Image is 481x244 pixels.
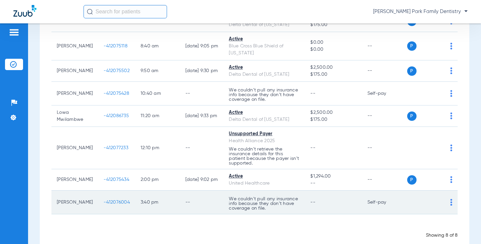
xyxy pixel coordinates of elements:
div: Health Alliance 2025 [229,138,300,145]
span: -412075434 [104,177,129,182]
span: -- [310,146,315,150]
div: Active [229,173,300,180]
td: [PERSON_NAME] [51,169,98,191]
p: We couldn’t retrieve the insurance details for this patient because the payer isn’t supported. [229,147,300,166]
td: 3:40 PM [135,191,180,214]
div: United Healthcare [229,180,300,187]
span: P [407,175,417,185]
span: $175.00 [310,21,356,28]
td: -- [180,191,224,214]
td: [PERSON_NAME] [51,191,98,214]
div: Delta Dental of [US_STATE] [229,116,300,123]
td: [PERSON_NAME] [51,60,98,82]
div: Active [229,64,300,71]
input: Search for patients [84,5,167,18]
td: -- [362,169,407,191]
img: group-dot-blue.svg [450,176,452,183]
td: -- [180,127,224,169]
div: Blue Cross Blue Shield of [US_STATE] [229,43,300,57]
span: $2,500.00 [310,109,356,116]
span: P [407,111,417,121]
td: Lowa Mwilambwe [51,105,98,127]
td: 2:00 PM [135,169,180,191]
span: P [407,41,417,51]
p: We couldn’t pull any insurance info because they don’t have coverage on file. [229,197,300,211]
td: 9:50 AM [135,60,180,82]
td: 12:10 PM [135,127,180,169]
span: -412077233 [104,146,128,150]
img: group-dot-blue.svg [450,67,452,74]
td: Self-pay [362,191,407,214]
td: Self-pay [362,82,407,105]
img: group-dot-blue.svg [450,145,452,151]
img: Zuub Logo [13,5,36,17]
td: [PERSON_NAME] [51,127,98,169]
img: group-dot-blue.svg [450,90,452,97]
div: Delta Dental of [US_STATE] [229,71,300,78]
td: -- [362,60,407,82]
div: Active [229,36,300,43]
span: $175.00 [310,116,356,123]
img: hamburger-icon [9,28,19,36]
div: Unsupported Payer [229,131,300,138]
span: $175.00 [310,71,356,78]
td: [PERSON_NAME] [51,32,98,60]
td: -- [362,127,407,169]
span: $0.00 [310,39,356,46]
img: group-dot-blue.svg [450,112,452,119]
span: $2,500.00 [310,64,356,71]
span: -- [310,200,315,205]
td: -- [362,32,407,60]
p: We couldn’t pull any insurance info because they don’t have coverage on file. [229,88,300,102]
td: [DATE] 9:30 PM [180,60,224,82]
span: -- [310,180,356,187]
td: -- [180,82,224,105]
span: -412075118 [104,44,128,48]
span: $0.00 [310,46,356,53]
div: Delta Dental of [US_STATE] [229,21,300,28]
span: -412075502 [104,68,130,73]
span: $1,294.00 [310,173,356,180]
span: -412075428 [104,91,129,96]
span: [PERSON_NAME] Park Family Dentistry [373,8,468,15]
td: [PERSON_NAME] [51,82,98,105]
td: 8:40 AM [135,32,180,60]
td: [DATE] 9:02 PM [180,169,224,191]
span: -412086735 [104,113,129,118]
img: Search Icon [87,9,93,15]
img: group-dot-blue.svg [450,199,452,206]
span: -412076004 [104,200,130,205]
td: 10:40 AM [135,82,180,105]
td: -- [362,105,407,127]
span: P [407,66,417,76]
img: group-dot-blue.svg [450,43,452,49]
div: Active [229,109,300,116]
span: Showing 8 of 8 [426,233,458,238]
td: [DATE] 9:05 PM [180,32,224,60]
td: [DATE] 9:33 PM [180,105,224,127]
td: 11:20 AM [135,105,180,127]
span: -- [310,91,315,96]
